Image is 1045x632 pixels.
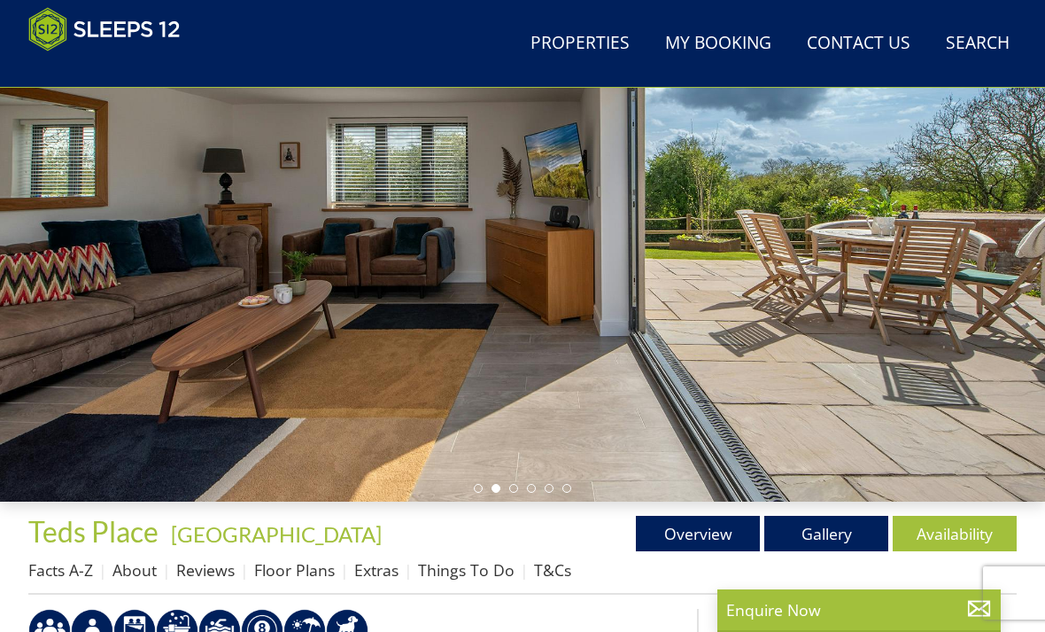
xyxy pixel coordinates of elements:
[800,24,917,64] a: Contact Us
[176,559,235,581] a: Reviews
[28,514,164,549] a: Teds Place
[523,24,637,64] a: Properties
[112,559,157,581] a: About
[418,559,515,581] a: Things To Do
[254,559,335,581] a: Floor Plans
[534,559,571,581] a: T&Cs
[28,514,159,549] span: Teds Place
[636,516,760,551] a: Overview
[658,24,778,64] a: My Booking
[939,24,1017,64] a: Search
[164,521,382,547] span: -
[171,521,382,547] a: [GEOGRAPHIC_DATA]
[19,62,205,77] iframe: Customer reviews powered by Trustpilot
[893,516,1017,551] a: Availability
[764,516,888,551] a: Gallery
[28,559,93,581] a: Facts A-Z
[28,7,181,51] img: Sleeps 12
[354,559,399,581] a: Extras
[726,598,992,621] p: Enquire Now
